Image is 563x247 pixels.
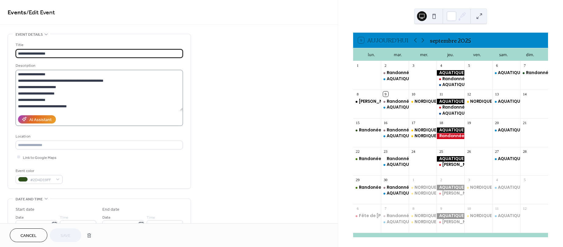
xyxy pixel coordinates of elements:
div: AQUATIQUE LONGE COTE PAGAIE [492,70,520,76]
div: Randonnée à la journée [442,76,494,82]
div: Rando,née 1/2 Journée [437,162,464,167]
div: 4 [439,63,444,68]
div: NORDIQUE [415,213,436,219]
div: AQUATIQUE LONGE COTE [387,219,438,225]
div: 12 [466,91,472,97]
div: 29 [355,177,360,183]
div: 22 [355,149,360,154]
div: 13 [494,91,499,97]
div: NORDIQUE [415,185,436,190]
div: AQUATIQUE LONGE COTE PAGAIE [492,156,520,162]
div: 12 [522,206,527,211]
div: 10 [466,206,472,211]
div: Randonée Montagne [353,185,381,190]
div: Fête de [PERSON_NAME] Roquefort des corbières [359,213,465,219]
div: NORDIQUE [464,185,492,190]
div: 14 [522,91,527,97]
span: Link to Google Maps [23,154,57,161]
div: NORDIQUE [470,213,492,219]
div: Randonnée Bien-Etre [381,70,409,76]
div: 11 [494,206,499,211]
div: AQUATIQUE LONGE COTE [437,213,464,219]
div: AQUATIQUE LONGE COTE [437,156,464,162]
div: AQUATIQUE LONGE COTE [442,111,494,116]
div: AQUATIQUE LONGE COTE [387,105,438,110]
div: Randonnée à la Journée [437,133,464,139]
div: Randonnée 1/2 journée [442,105,492,110]
div: 8 [411,206,416,211]
div: NORDIQUE [409,219,437,225]
div: NORDIQUE [415,127,436,133]
div: Description [16,63,182,69]
div: 8 [355,91,360,97]
div: Randonnée Bien-Etre [387,127,433,133]
div: Fête de la rando Roquefort des corbières [353,213,381,219]
div: AQUATIQUE LONGE COTE [387,133,438,139]
div: 3 [466,177,472,183]
div: 27 [494,149,499,154]
div: AQUATIQUE LONGE COTE [381,76,409,82]
div: 25 [439,149,444,154]
div: NORDIQUE [415,133,436,139]
span: #2D4D19FF [30,177,53,183]
div: 16 [383,120,388,125]
div: Randonée Montagne [359,185,405,190]
div: AQUATIQUE LONGE COTE PAGAIE [492,185,520,190]
div: NORDIQUE [464,213,492,219]
div: NORDIQUE [409,213,437,219]
div: Rando,née 1/2 Journée [437,191,464,196]
div: 10 [411,91,416,97]
div: AQUATIQUE LONGE COTE PAGAIE [492,99,520,104]
span: Event details [16,31,43,38]
div: Randonnée à la journée [437,76,464,82]
div: 24 [411,149,416,154]
div: AQUATIQUE LONGE COTE [387,76,438,82]
div: Randonnée 1/2 journée [437,105,464,110]
div: Randonnée Bien-Etre [381,99,409,104]
div: Randonnée Bien-Etre [387,99,433,104]
div: AQUATIQUE LONGE COTE [437,99,464,104]
span: / Edit Event [26,7,55,19]
div: 7 [522,63,527,68]
button: AI Assistant [18,115,56,123]
a: Events [8,7,26,19]
div: Randonnée Montagne [520,70,548,76]
div: lun. [358,48,385,61]
div: 4 [494,177,499,183]
div: [PERSON_NAME],née 1/2 Journée [442,191,511,196]
div: NORDIQUE [409,133,437,139]
div: 15 [355,120,360,125]
div: AQUATIQUE LONGE COTE [387,162,438,167]
div: Title [16,42,182,48]
div: sam. [490,48,517,61]
div: AQUATIQUE LONGE COTE [437,185,464,190]
div: NORDIQUE [409,191,437,196]
div: septembre 2025 [430,36,471,44]
div: Randonnée Bien-Etre [387,213,433,219]
div: Rando pleine lune [353,99,381,104]
div: [PERSON_NAME],née 1/2 Journée [442,162,511,167]
span: Date [16,214,24,220]
button: Cancel [10,228,47,242]
div: Randonnée Bien-Etre [387,156,433,162]
div: NORDIQUE [464,99,492,104]
div: [PERSON_NAME] pleine lune [359,99,418,104]
div: 21 [522,120,527,125]
div: 17 [411,120,416,125]
div: 1 [355,63,360,68]
div: NORDIQUE [470,99,492,104]
div: NORDIQUE [470,185,492,190]
div: ven. [464,48,490,61]
div: NORDIQUE [409,185,437,190]
div: 23 [383,149,388,154]
div: 5 [522,177,527,183]
div: 11 [439,91,444,97]
div: AQUATIQUE LONGE COTE [387,191,438,196]
div: NORDIQUE [409,99,437,104]
div: jeu. [437,48,464,61]
div: AQUATIQUE LONGE COTE [437,70,464,76]
div: NORDIQUE [409,127,437,133]
div: AQUATIQUE LONGE COTE [381,105,409,110]
div: Start date [16,206,35,213]
div: AQUATIQUE LONGE COTE [381,162,409,167]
